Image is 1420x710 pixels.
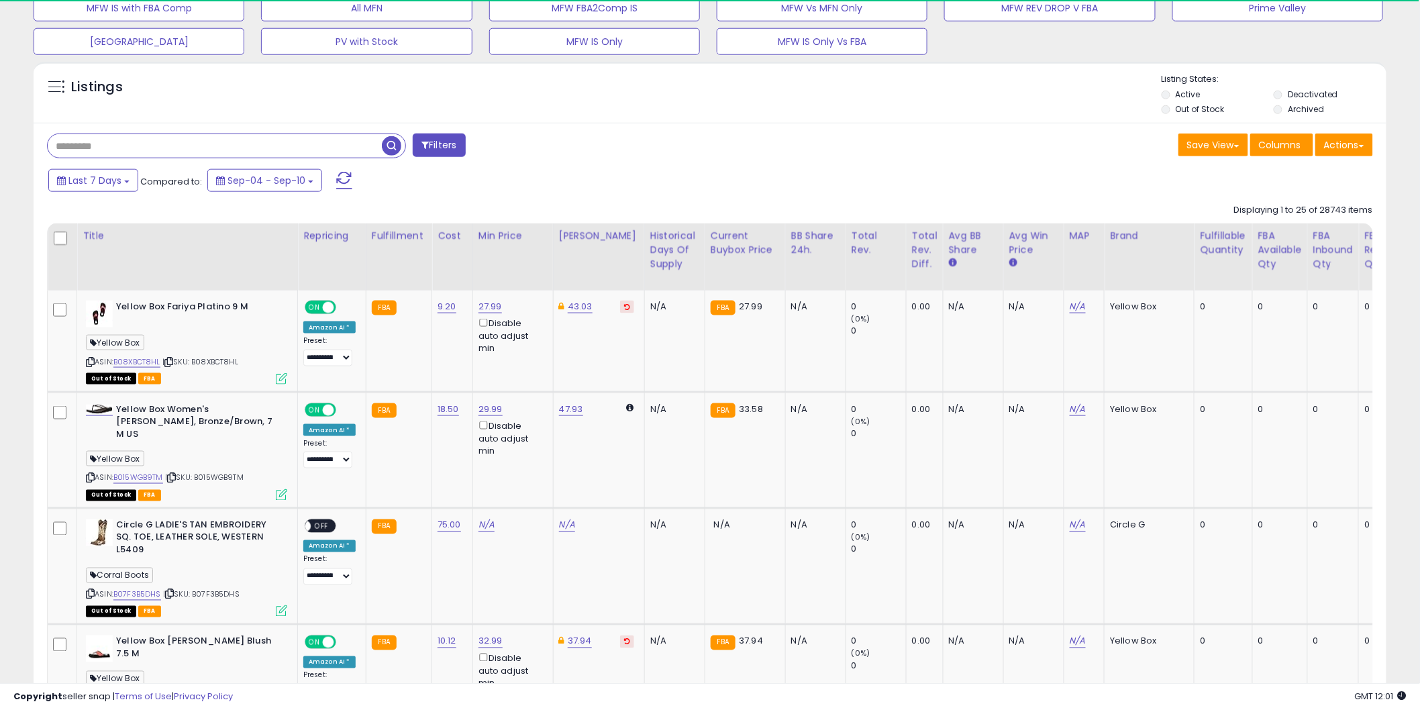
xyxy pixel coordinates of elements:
[1009,636,1054,648] div: N/A
[478,419,543,457] div: Disable auto adjust min
[138,606,161,617] span: FBA
[86,519,113,546] img: 51Dbo8qCdgL._SL40_.jpg
[303,424,356,436] div: Amazon AI *
[303,540,356,552] div: Amazon AI *
[1110,403,1184,415] div: Yellow Box
[852,229,901,257] div: Total Rev.
[559,229,639,243] div: [PERSON_NAME]
[1258,403,1297,415] div: 0
[165,472,244,483] span: | SKU: B015WGB9TM
[1258,519,1297,531] div: 0
[1364,301,1420,313] div: 0
[372,229,426,243] div: Fulfillment
[1288,103,1324,115] label: Archived
[852,325,906,337] div: 0
[852,519,906,531] div: 0
[1178,134,1248,156] button: Save View
[791,519,835,531] div: N/A
[1009,257,1017,269] small: Avg Win Price.
[163,589,240,600] span: | SKU: B07F3B5DHS
[1110,636,1184,648] div: Yellow Box
[852,532,870,543] small: (0%)
[372,301,397,315] small: FBA
[372,519,397,534] small: FBA
[852,544,906,556] div: 0
[1200,519,1241,531] div: 0
[711,403,736,418] small: FBA
[852,403,906,415] div: 0
[83,229,292,243] div: Title
[303,656,356,668] div: Amazon AI *
[1070,300,1086,313] a: N/A
[912,636,933,648] div: 0.00
[116,403,279,444] b: Yellow Box Women's [PERSON_NAME], Bronze/Brown, 7 M US
[1070,403,1086,416] a: N/A
[438,635,456,648] a: 10.12
[140,175,202,188] span: Compared to:
[717,28,927,55] button: MFW IS Only Vs FBA
[739,300,762,313] span: 27.99
[650,519,695,531] div: N/A
[1313,229,1354,271] div: FBA inbound Qty
[912,519,933,531] div: 0.00
[478,651,543,689] div: Disable auto adjust min
[1009,403,1054,415] div: N/A
[86,335,144,350] span: Yellow Box
[559,403,583,416] a: 47.93
[711,229,780,257] div: Current Buybox Price
[113,356,160,368] a: B08XBCT8HL
[86,403,287,499] div: ASIN:
[1234,204,1373,217] div: Displaying 1 to 25 of 28743 items
[372,636,397,650] small: FBA
[174,690,233,703] a: Privacy Policy
[261,28,472,55] button: PV with Stock
[1009,519,1054,531] div: N/A
[852,427,906,440] div: 0
[1258,301,1297,313] div: 0
[438,300,456,313] a: 9.20
[1313,403,1349,415] div: 0
[791,301,835,313] div: N/A
[714,519,730,531] span: N/A
[1200,229,1246,257] div: Fulfillable Quantity
[791,636,835,648] div: N/A
[1176,103,1225,115] label: Out of Stock
[478,300,502,313] a: 27.99
[1313,636,1349,648] div: 0
[912,403,933,415] div: 0.00
[1364,403,1420,415] div: 0
[568,635,592,648] a: 37.94
[949,636,993,648] div: N/A
[306,404,323,415] span: ON
[86,301,287,383] div: ASIN:
[478,403,503,416] a: 29.99
[303,439,356,469] div: Preset:
[303,229,360,243] div: Repricing
[711,636,736,650] small: FBA
[1288,89,1338,100] label: Deactivated
[912,229,937,271] div: Total Rev. Diff.
[113,589,161,601] a: B07F3B5DHS
[1250,134,1313,156] button: Columns
[438,229,467,243] div: Cost
[949,229,998,257] div: Avg BB Share
[116,636,279,664] b: Yellow Box [PERSON_NAME] Blush 7.5 M
[650,636,695,648] div: N/A
[372,403,397,418] small: FBA
[34,28,244,55] button: [GEOGRAPHIC_DATA]
[86,301,113,327] img: 31hLKbB7v8L._SL40_.jpg
[116,519,279,560] b: Circle G LADIE'S TAN EMBROIDERY SQ. TOE, LEATHER SOLE, WESTERN L5409
[739,403,763,415] span: 33.58
[1259,138,1301,152] span: Columns
[303,555,356,585] div: Preset:
[1364,636,1420,648] div: 0
[86,519,287,615] div: ASIN:
[113,472,163,484] a: B015WGB9TM
[1313,301,1349,313] div: 0
[791,403,835,415] div: N/A
[1258,636,1297,648] div: 0
[852,416,870,427] small: (0%)
[1200,403,1241,415] div: 0
[86,606,136,617] span: All listings that are currently out of stock and unavailable for purchase on Amazon
[334,404,356,415] span: OFF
